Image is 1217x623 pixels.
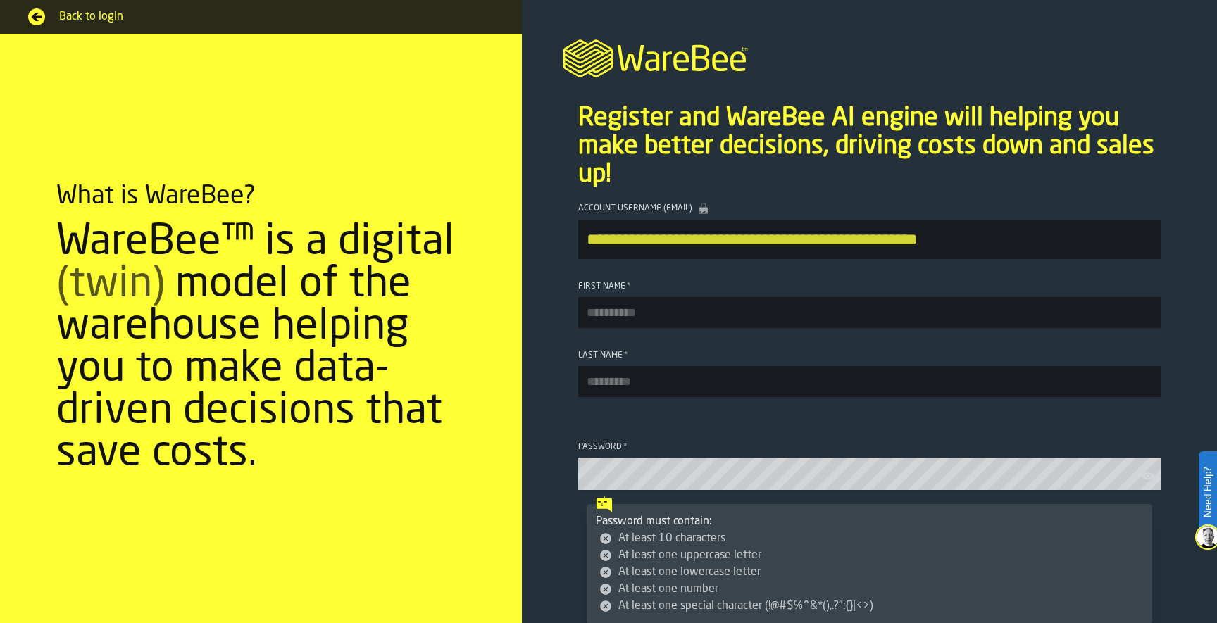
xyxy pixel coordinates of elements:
[578,366,1161,397] input: button-toolbar-Last Name
[59,8,494,25] span: Back to login
[578,351,1161,397] label: button-toolbar-Last Name
[578,220,1161,259] input: button-toolbar-Account Username (Email)
[578,203,1161,259] label: button-toolbar-Account Username (Email)
[1141,469,1158,483] button: button-toolbar-Password
[56,182,256,210] div: What is WareBee?
[578,297,1161,328] input: button-toolbar-First Name
[624,351,628,360] span: Required
[599,581,1143,598] li: At least one number
[623,442,628,452] span: Required
[28,8,494,25] a: Back to login
[578,442,1161,490] label: button-toolbar-Password
[578,442,1161,452] div: Password
[599,564,1143,581] li: At least one lowercase letter
[627,282,631,291] span: Required
[522,23,1217,90] a: logo-header
[1200,453,1216,531] label: Need Help?
[599,530,1143,547] li: At least 10 characters
[596,513,1143,615] div: Password must contain:
[599,547,1143,564] li: At least one uppercase letter
[56,222,466,475] div: WareBee™ is a digital model of the warehouse helping you to make data-driven decisions that save ...
[578,203,1161,214] div: Account Username (Email)
[56,264,165,306] span: (twin)
[578,104,1161,189] p: Register and WareBee AI engine will helping you make better decisions, driving costs down and sal...
[578,458,1161,490] input: button-toolbar-Password
[578,351,1161,360] div: Last Name
[578,282,1161,291] div: First Name
[578,282,1161,328] label: button-toolbar-First Name
[599,598,1143,615] li: At least one special character (!@#$%^&*(),.?":{}|<>)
